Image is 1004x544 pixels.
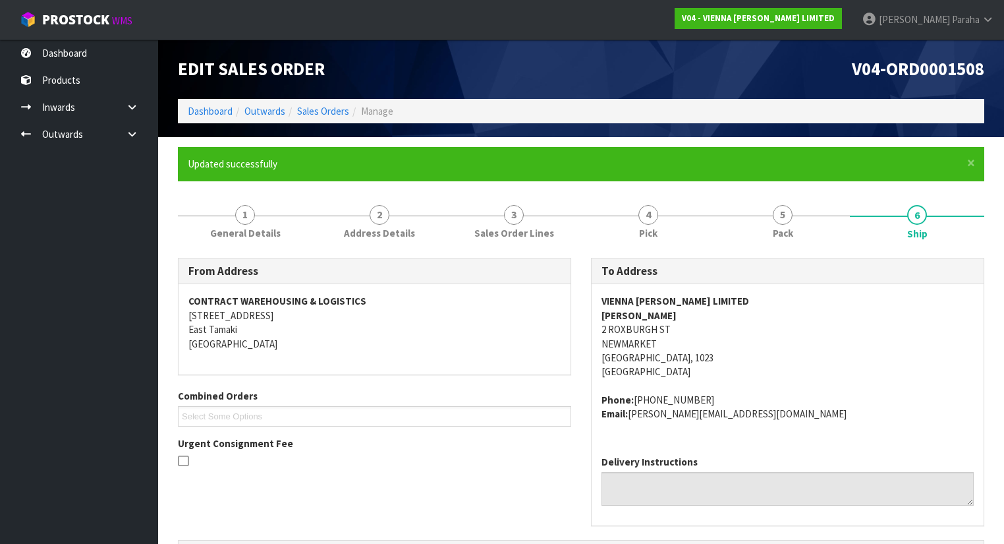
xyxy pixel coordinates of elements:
[504,205,524,225] span: 3
[639,226,657,240] span: Pick
[370,205,389,225] span: 2
[188,295,366,307] strong: CONTRACT WAREHOUSING & LOGISTICS
[244,105,285,117] a: Outwards
[188,158,277,170] span: Updated successfully
[952,13,980,26] span: Paraha
[188,265,561,278] h3: From Address
[879,13,950,26] span: [PERSON_NAME]
[601,455,698,469] label: Delivery Instructions
[20,11,36,28] img: cube-alt.png
[907,205,927,225] span: 6
[907,227,928,241] span: Ship
[42,11,109,28] span: ProStock
[361,105,393,117] span: Manage
[682,13,835,24] strong: V04 - VIENNA [PERSON_NAME] LIMITED
[638,205,658,225] span: 4
[188,294,561,351] address: [STREET_ADDRESS] East Tamaki [GEOGRAPHIC_DATA]
[112,15,132,27] small: WMS
[210,226,281,240] span: General Details
[773,205,793,225] span: 5
[601,309,677,322] strong: [PERSON_NAME]
[178,57,325,80] span: Edit Sales Order
[297,105,349,117] a: Sales Orders
[601,393,974,421] address: [PHONE_NUMBER] [PERSON_NAME][EMAIL_ADDRESS][DOMAIN_NAME]
[178,389,258,403] label: Combined Orders
[474,226,554,240] span: Sales Order Lines
[601,265,974,278] h3: To Address
[601,295,749,307] strong: VIENNA [PERSON_NAME] LIMITED
[773,226,793,240] span: Pack
[235,205,255,225] span: 1
[967,154,975,172] span: ×
[178,437,293,450] label: Urgent Consignment Fee
[601,394,634,406] strong: phone
[675,8,842,29] a: V04 - VIENNA [PERSON_NAME] LIMITED
[852,57,984,80] span: V04-ORD0001508
[601,408,628,420] strong: email
[344,226,415,240] span: Address Details
[188,105,233,117] a: Dashboard
[601,294,974,379] address: 2 ROXBURGH ST NEWMARKET [GEOGRAPHIC_DATA], 1023 [GEOGRAPHIC_DATA]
